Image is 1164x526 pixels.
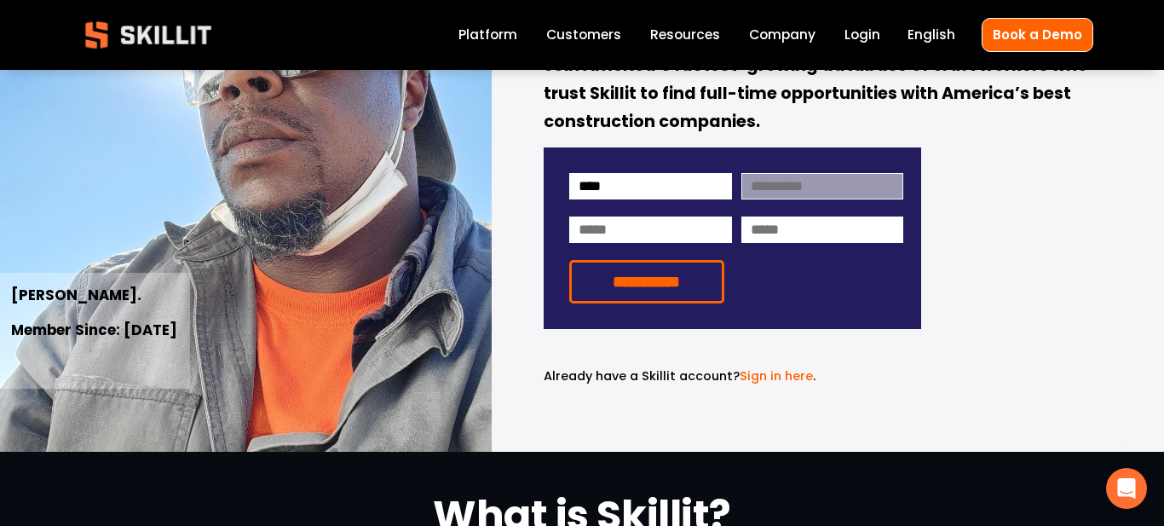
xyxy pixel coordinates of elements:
[908,25,955,44] span: English
[544,367,740,384] span: Already have a Skillit account?
[749,24,815,47] a: Company
[908,24,955,47] div: language picker
[650,25,720,44] span: Resources
[740,367,813,384] a: Sign in here
[544,367,921,386] p: .
[844,24,880,47] a: Login
[544,53,1092,136] strong: Join America’s fastest-growing database of craft workers who trust Skillit to find full-time oppo...
[982,18,1093,51] a: Book a Demo
[1106,468,1147,509] div: Open Intercom Messenger
[458,24,517,47] a: Platform
[71,9,226,61] img: Skillit
[11,284,141,309] strong: [PERSON_NAME].
[11,319,177,344] strong: Member Since: [DATE]
[650,24,720,47] a: folder dropdown
[546,24,621,47] a: Customers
